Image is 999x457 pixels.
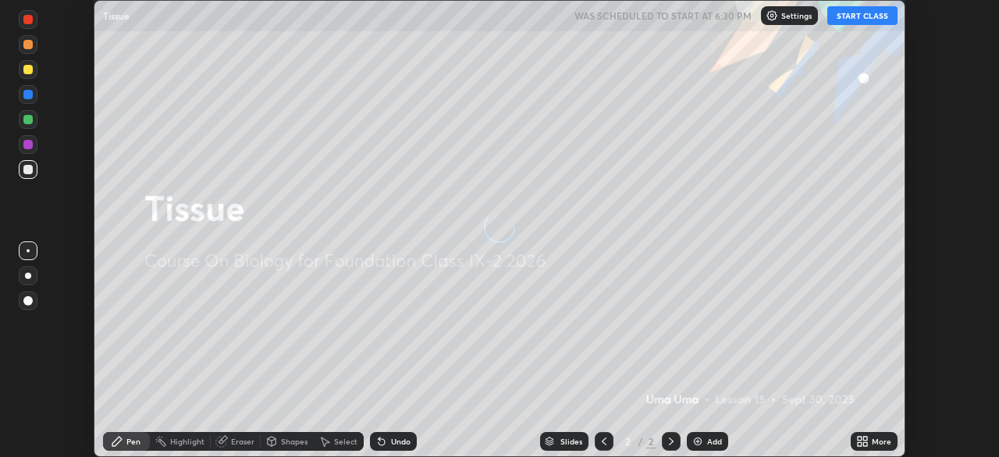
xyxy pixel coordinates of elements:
div: 2 [646,434,656,448]
div: 2 [620,437,635,446]
div: Slides [560,437,582,445]
p: Settings [781,12,812,20]
div: / [638,437,643,446]
button: START CLASS [827,6,898,25]
div: More [872,437,891,445]
img: add-slide-button [691,435,704,448]
div: Add [707,437,722,445]
p: Tissue [103,9,130,22]
div: Pen [126,437,140,445]
div: Shapes [281,437,308,445]
div: Undo [391,437,411,445]
div: Select [334,437,357,445]
div: Highlight [170,437,204,445]
img: class-settings-icons [766,9,778,22]
div: Eraser [231,437,254,445]
h5: WAS SCHEDULED TO START AT 6:30 PM [574,9,752,23]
